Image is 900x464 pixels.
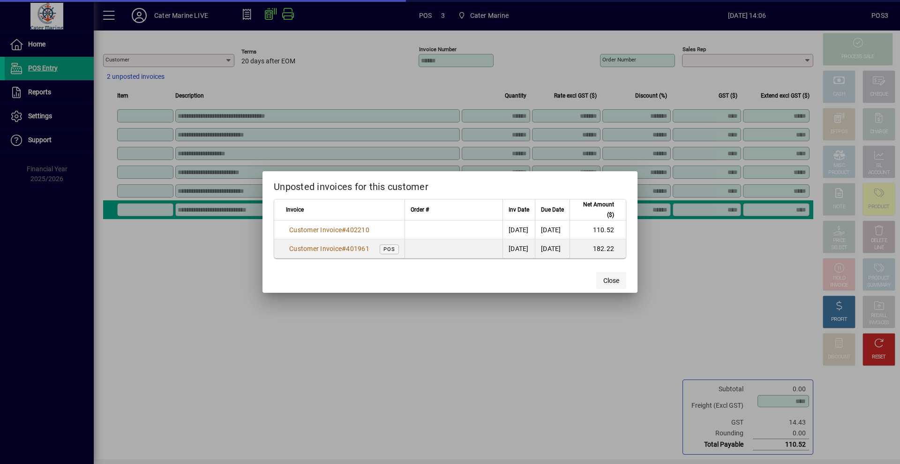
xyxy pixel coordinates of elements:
span: Order # [411,205,429,215]
span: Customer Invoice [289,245,342,252]
span: 402210 [346,226,369,234]
span: Inv Date [509,205,529,215]
span: # [342,245,346,252]
span: 401961 [346,245,369,252]
button: Close [596,272,626,289]
a: Customer Invoice#402210 [286,225,373,235]
span: Net Amount ($) [576,199,614,220]
h2: Unposted invoices for this customer [262,171,637,198]
td: [DATE] [502,221,535,239]
span: Due Date [541,205,564,215]
span: POS [383,246,395,252]
span: # [342,226,346,234]
td: [DATE] [502,239,535,258]
td: [DATE] [535,239,570,258]
td: 110.52 [570,221,626,239]
td: 182.22 [570,239,626,258]
td: [DATE] [535,221,570,239]
span: Customer Invoice [289,226,342,234]
span: Close [603,276,619,286]
a: Customer Invoice#401961 [286,243,373,254]
span: Invoice [286,205,304,215]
